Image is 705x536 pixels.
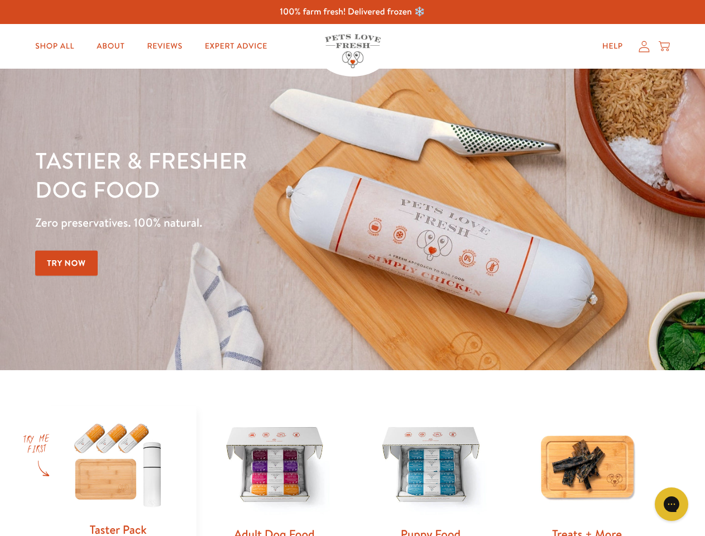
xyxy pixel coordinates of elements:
[35,146,458,204] h1: Tastier & fresher dog food
[88,35,133,58] a: About
[35,213,458,233] p: Zero preservatives. 100% natural.
[138,35,191,58] a: Reviews
[26,35,83,58] a: Shop All
[35,251,98,276] a: Try Now
[325,34,381,68] img: Pets Love Fresh
[196,35,276,58] a: Expert Advice
[649,484,694,525] iframe: Gorgias live chat messenger
[593,35,632,58] a: Help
